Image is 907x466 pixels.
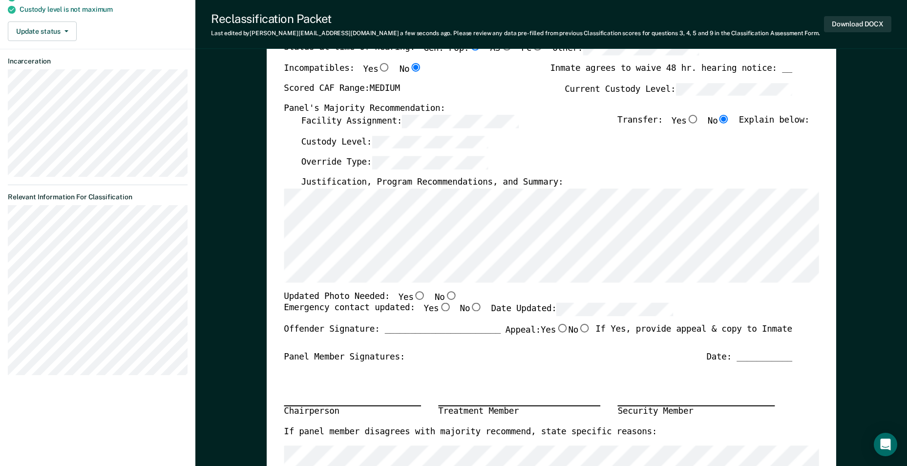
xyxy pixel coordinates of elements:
input: Facility Assignment: [402,115,518,128]
label: Appeal: [505,324,591,344]
div: Panel's Majority Recommendation: [284,104,792,115]
div: Custody level is not [20,5,188,14]
div: Inmate agrees to waive 48 hr. hearing notice: __ [550,63,792,83]
input: Yes [439,303,451,312]
div: Treatment Member [438,406,600,418]
label: Yes [541,324,568,336]
input: Yes [686,115,699,124]
label: Facility Assignment: [301,115,518,128]
input: Yes [413,291,426,300]
dt: Relevant Information For Classification [8,193,188,201]
div: Reclassification Packet [211,12,820,26]
label: Override Type: [301,156,488,169]
div: Status at time of hearing: [284,42,699,63]
span: a few seconds ago [400,30,450,37]
label: No [435,291,457,303]
input: Date Updated: [556,303,673,317]
div: Open Intercom Messenger [874,433,897,456]
input: Override Type: [372,156,488,169]
dt: Incarceration [8,57,188,65]
input: No [409,63,422,72]
label: Current Custody Level: [565,83,792,96]
div: Last edited by [PERSON_NAME][EMAIL_ADDRESS][DOMAIN_NAME] . Please review any data pre-filled from... [211,30,820,37]
label: No [568,324,591,336]
label: Yes [398,291,425,303]
div: Transfer: Explain below: [617,115,809,136]
label: Date Updated: [491,303,673,317]
input: No [470,303,483,312]
input: No [444,291,457,300]
input: Yes [378,63,391,72]
div: Chairperson [284,406,421,418]
label: Yes [423,303,451,317]
div: Security Member [617,406,775,418]
input: No [717,115,730,124]
label: Yes [363,63,390,75]
div: Panel Member Signatures: [284,351,405,362]
input: Custody Level: [372,136,488,149]
label: No [399,63,422,75]
input: No [578,324,591,333]
button: Update status [8,21,77,41]
div: Updated Photo Needed: [284,291,457,303]
label: Scored CAF Range: MEDIUM [284,83,400,96]
label: Yes [671,115,698,128]
input: Yes [556,324,569,333]
div: Date: ___________ [706,351,792,362]
span: maximum [82,5,113,13]
div: Emergency contact updated: [284,303,673,324]
label: Custody Level: [301,136,488,149]
label: No [460,303,482,317]
label: Justification, Program Recommendations, and Summary: [301,177,563,189]
label: No [708,115,730,128]
input: Current Custody Level: [675,83,792,96]
button: Download DOCX [824,16,891,32]
div: Offender Signature: _______________________ If Yes, provide appeal & copy to Inmate [284,324,792,351]
label: If panel member disagrees with majority recommend, state specific reasons: [284,426,657,438]
div: Incompatibles: [284,63,422,83]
